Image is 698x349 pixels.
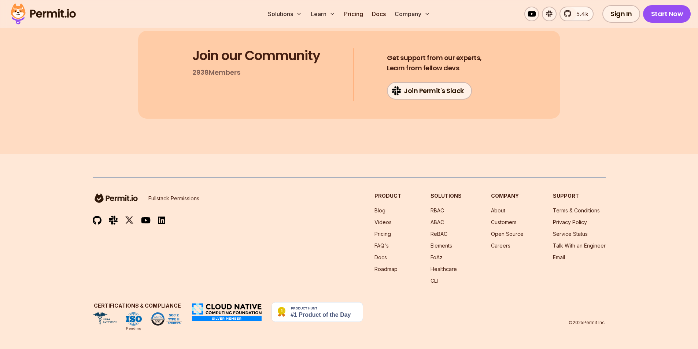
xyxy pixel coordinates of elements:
[392,7,433,21] button: Company
[387,53,482,63] span: Get support from our experts,
[341,7,366,21] a: Pricing
[602,5,640,23] a: Sign In
[126,326,141,331] div: Pending
[369,7,389,21] a: Docs
[553,242,606,249] a: Talk With an Engineer
[265,7,305,21] button: Solutions
[374,231,391,237] a: Pricing
[431,278,438,284] a: CLI
[272,302,363,322] img: Permit.io - Never build permissions again | Product Hunt
[109,215,118,225] img: slack
[126,312,142,326] img: ISO
[553,231,588,237] a: Service Status
[148,195,199,202] p: Fullstack Permissions
[431,254,443,260] a: FoAz
[553,254,565,260] a: Email
[491,219,517,225] a: Customers
[7,1,79,26] img: Permit logo
[431,192,462,200] h3: Solutions
[374,192,401,200] h3: Product
[93,312,117,326] img: HIPAA
[491,242,510,249] a: Careers
[158,216,165,224] img: linkedin
[553,219,587,225] a: Privacy Policy
[491,231,524,237] a: Open Source
[491,207,505,214] a: About
[374,266,398,272] a: Roadmap
[431,242,452,249] a: Elements
[93,302,182,309] h3: Certifications & Compliance
[374,219,392,225] a: Videos
[491,192,524,200] h3: Company
[559,7,594,21] a: 5.4k
[192,48,320,63] h3: Join our Community
[553,207,600,214] a: Terms & Conditions
[431,207,444,214] a: RBAC
[141,216,151,224] img: youtube
[431,266,457,272] a: Healthcare
[308,7,338,21] button: Learn
[387,82,472,100] a: Join Permit's Slack
[643,5,691,23] a: Start Now
[431,219,444,225] a: ABAC
[374,254,387,260] a: Docs
[192,67,240,78] p: 2938 Members
[572,10,588,18] span: 5.4k
[374,242,389,249] a: FAQ's
[151,312,182,326] img: SOC
[93,216,101,225] img: github
[431,231,447,237] a: ReBAC
[569,320,606,326] p: © 2025 Permit Inc.
[553,192,606,200] h3: Support
[374,207,385,214] a: Blog
[93,192,140,204] img: logo
[125,216,134,225] img: twitter
[387,53,482,73] h4: Learn from fellow devs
